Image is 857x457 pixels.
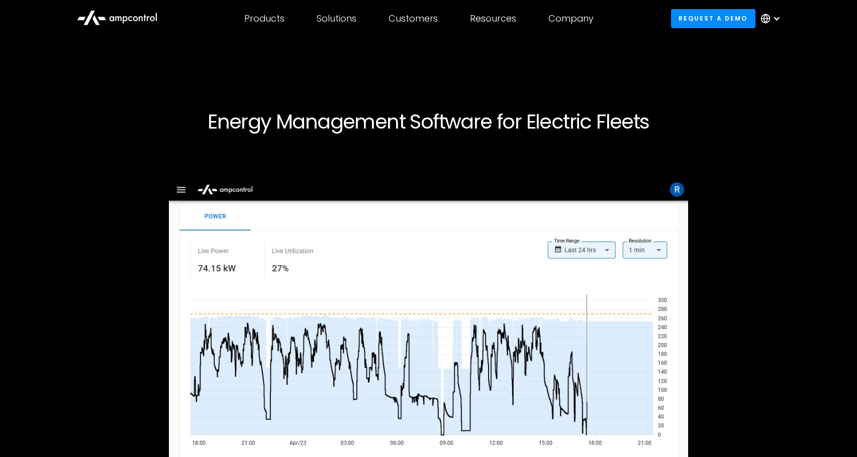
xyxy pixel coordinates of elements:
[470,13,516,24] div: Resources
[244,13,284,24] div: Products
[317,13,356,24] div: Solutions
[389,13,438,24] div: Customers
[548,13,594,24] div: Company
[123,109,734,134] h1: Energy Management Software for Electric Fleets
[671,9,755,28] a: Request a demo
